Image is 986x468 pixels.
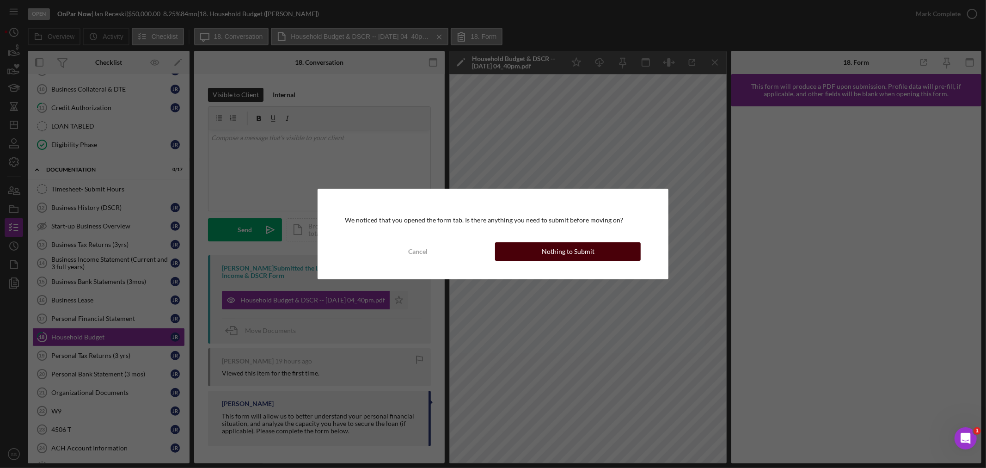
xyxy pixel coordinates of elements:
div: Cancel [408,242,428,261]
span: 1 [974,427,981,435]
button: Cancel [345,242,491,261]
button: Nothing to Submit [495,242,641,261]
div: Nothing to Submit [542,242,594,261]
div: We noticed that you opened the form tab. Is there anything you need to submit before moving on? [345,216,641,224]
iframe: Intercom live chat [955,427,977,450]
